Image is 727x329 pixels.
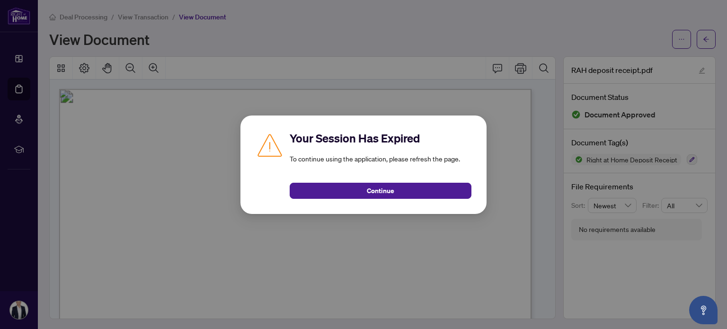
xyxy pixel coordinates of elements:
span: Continue [367,183,394,198]
img: Caution icon [256,131,284,159]
div: To continue using the application, please refresh the page. [290,131,471,199]
button: Continue [290,183,471,199]
h2: Your Session Has Expired [290,131,471,146]
button: Open asap [689,296,718,324]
